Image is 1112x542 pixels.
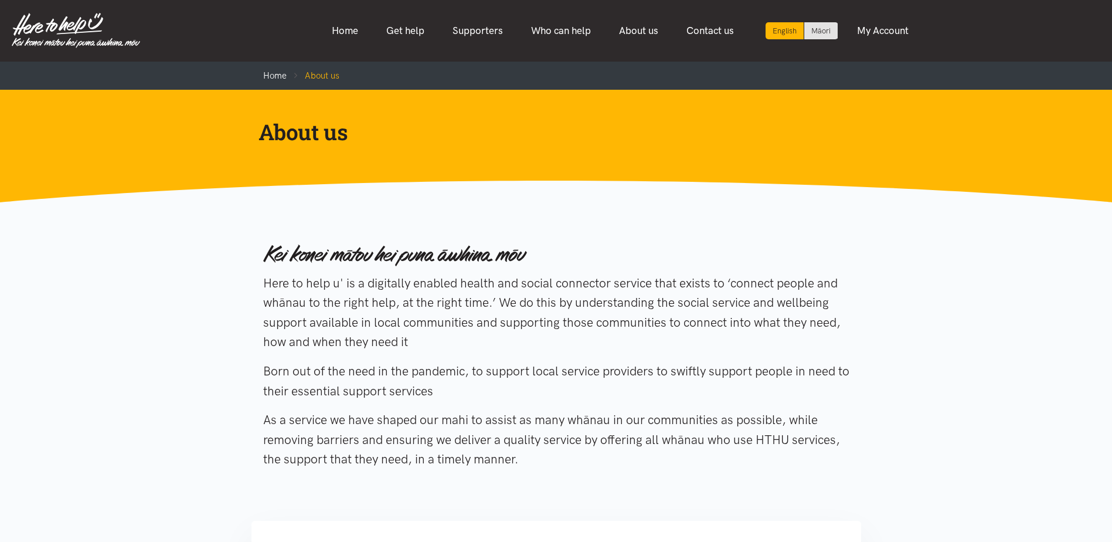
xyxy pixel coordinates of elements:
a: Home [263,70,287,81]
a: Switch to Te Reo Māori [804,22,838,39]
a: My Account [843,18,923,43]
a: Who can help [517,18,605,43]
a: Contact us [672,18,748,43]
p: Born out of the need in the pandemic, to support local service providers to swiftly support peopl... [263,361,849,401]
div: Current language [766,22,804,39]
p: Here to help u' is a digitally enabled health and social connector service that exists to ‘connec... [263,273,849,352]
a: About us [605,18,672,43]
img: Home [12,13,140,48]
h1: About us [259,118,835,146]
li: About us [287,69,339,83]
div: Language toggle [766,22,838,39]
a: Home [318,18,372,43]
a: Supporters [438,18,517,43]
a: Get help [372,18,438,43]
p: As a service we have shaped our mahi to assist as many whānau in our communities as possible, whi... [263,410,849,469]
